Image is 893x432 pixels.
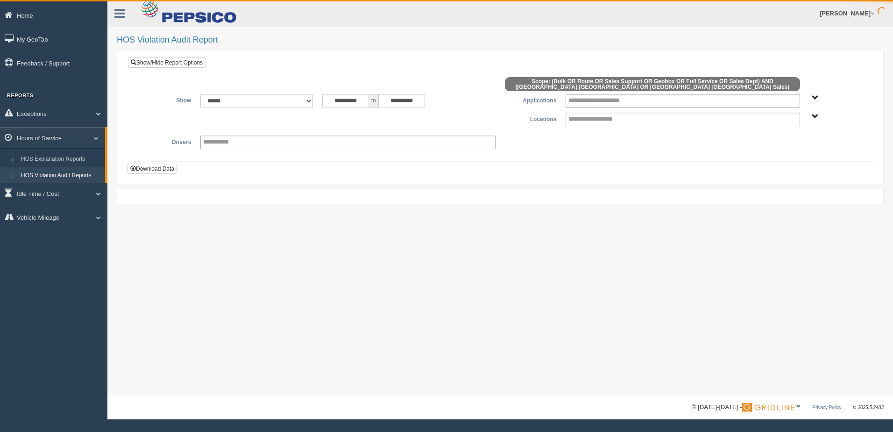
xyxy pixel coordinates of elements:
[135,94,196,105] label: Show
[812,405,841,410] a: Privacy Policy
[500,113,561,124] label: Locations
[500,94,561,105] label: Applications
[692,403,884,412] div: © [DATE]-[DATE] - ™
[128,164,177,174] button: Download Data
[17,167,105,184] a: HOS Violation Audit Reports
[117,36,884,45] h2: HOS Violation Audit Report
[135,136,196,147] label: Drivers
[369,94,378,108] span: to
[505,77,800,91] span: Scope: (Bulk OR Route OR Sales Support OR Geobox OR Full Service OR Sales Dept) AND ([GEOGRAPHIC_...
[17,151,105,168] a: HOS Explanation Reports
[742,403,794,412] img: Gridline
[853,405,884,410] span: v. 2025.5.2403
[128,58,206,68] a: Show/Hide Report Options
